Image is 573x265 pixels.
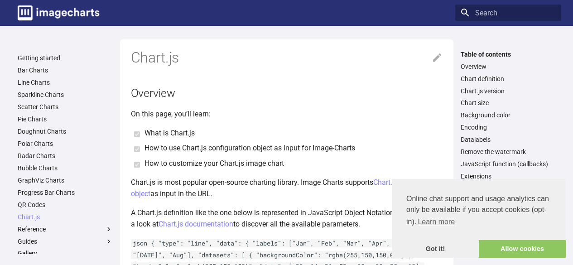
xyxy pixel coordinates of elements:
a: Chart.js documentation [159,220,233,228]
div: cookieconsent [392,179,566,258]
h1: Chart.js [131,48,443,67]
a: JavaScript function (callbacks) [461,160,556,168]
a: QR Codes [18,201,113,209]
a: Background color [461,111,556,119]
a: Bar Charts [18,66,113,74]
a: allow cookies [479,240,566,258]
a: Chart.js [18,213,113,221]
a: Bubble Charts [18,164,113,172]
label: Reference [18,225,113,233]
a: learn more about cookies [416,215,456,229]
a: Progress Bar Charts [18,188,113,197]
a: Chart definition [461,75,556,83]
a: Overview [461,63,556,71]
input: Search [455,5,561,21]
a: Scatter Charts [18,103,113,111]
a: Polar Charts [18,140,113,148]
a: Extensions [461,172,556,180]
a: Doughnut Charts [18,127,113,135]
img: logo [18,5,99,20]
nav: Table of contents [455,50,561,241]
a: Chart size [461,99,556,107]
a: Line Charts [18,78,113,87]
a: Chart.js version [461,87,556,95]
a: Radar Charts [18,152,113,160]
a: dismiss cookie message [392,240,479,258]
li: What is Chart.js [144,127,443,139]
a: GraphViz Charts [18,176,113,184]
a: Encoding [461,123,556,131]
a: Pie Charts [18,115,113,123]
label: Table of contents [455,50,561,58]
a: Getting started [18,54,113,62]
a: Datalabels [461,135,556,144]
p: A Chart.js definition like the one below is represented in JavaScript Object Notation (JSON). Tak... [131,207,443,230]
h2: Overview [131,85,443,101]
p: On this page, you’ll learn: [131,108,443,120]
a: Image-Charts documentation [14,2,103,24]
li: How to use Chart.js configuration object as input for Image-Charts [144,142,443,154]
a: Remove the watermark [461,148,556,156]
li: How to customize your Chart.js image chart [144,158,443,169]
a: Gallery [18,249,113,257]
p: Chart.js is most popular open-source charting library. Image Charts supports as input in the URL. [131,177,443,200]
label: Guides [18,237,113,246]
span: Online chat support and usage analytics can only be available if you accept cookies (opt-in). [406,193,551,229]
a: Sparkline Charts [18,91,113,99]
